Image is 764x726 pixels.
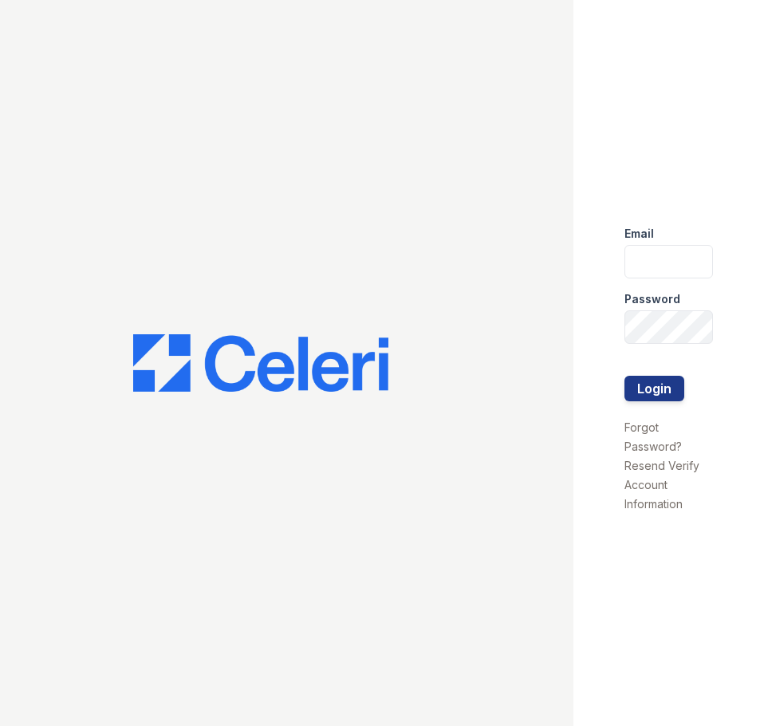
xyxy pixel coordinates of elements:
img: CE_Logo_Blue-a8612792a0a2168367f1c8372b55b34899dd931a85d93a1a3d3e32e68fde9ad4.png [133,334,388,392]
a: Resend Verify Account Information [624,459,699,511]
label: Password [624,291,680,307]
label: Email [624,226,654,242]
button: Login [624,376,684,401]
a: Forgot Password? [624,420,682,453]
